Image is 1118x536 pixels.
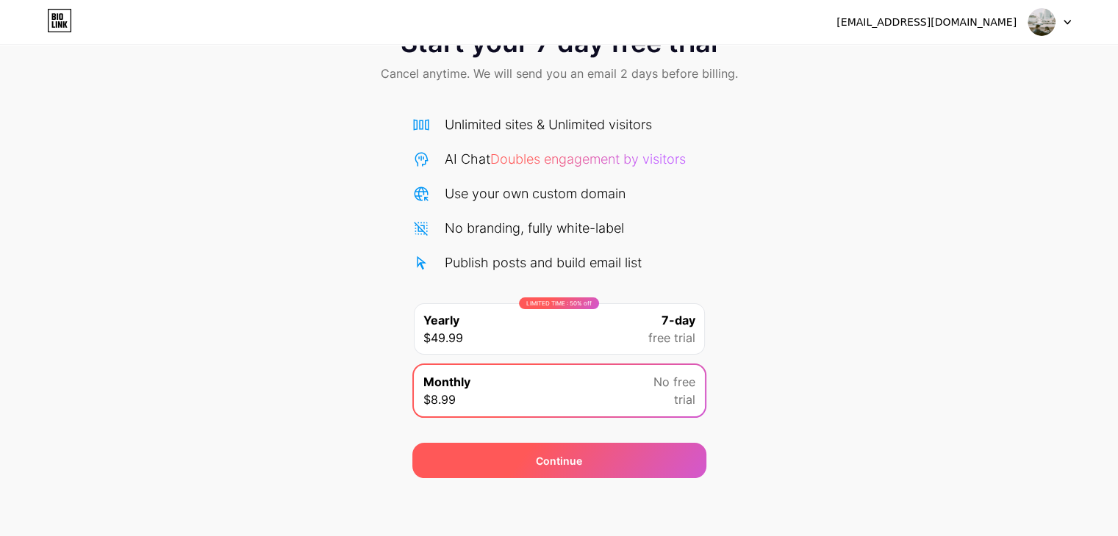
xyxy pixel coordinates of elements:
div: No branding, fully white-label [445,218,624,238]
span: Continue [536,453,582,468]
div: Publish posts and build email list [445,253,642,272]
div: [EMAIL_ADDRESS][DOMAIN_NAME] [836,15,1017,30]
span: $49.99 [423,329,463,347]
span: free trial [648,329,695,347]
span: $8.99 [423,391,456,408]
span: Yearly [423,311,459,329]
span: Start your 7 day free trial [401,28,717,57]
div: Use your own custom domain [445,184,626,203]
span: Monthly [423,373,470,391]
span: No free [653,373,695,391]
span: Doubles engagement by visitors [490,151,686,167]
span: trial [674,391,695,408]
div: Unlimited sites & Unlimited visitors [445,115,652,134]
img: modelsophie [1028,8,1056,36]
div: AI Chat [445,149,686,169]
span: Cancel anytime. We will send you an email 2 days before billing. [381,65,738,82]
span: 7-day [662,311,695,329]
div: LIMITED TIME : 50% off [519,297,599,309]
